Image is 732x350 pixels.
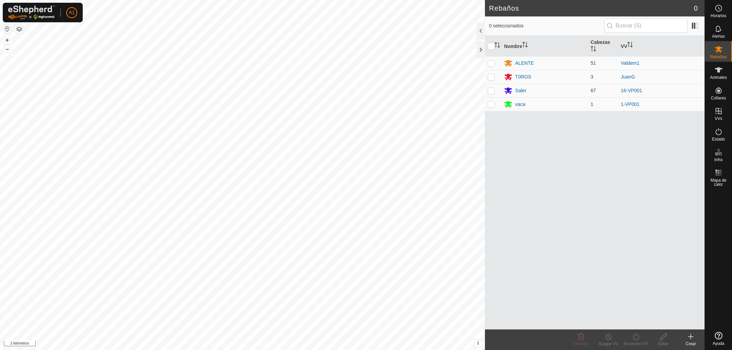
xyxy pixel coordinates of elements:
div: T0ROS [515,73,531,81]
button: i [474,339,482,347]
font: Encender VV [624,341,648,346]
span: 1 [591,101,593,107]
font: Estado [712,137,725,142]
button: + [3,36,11,44]
input: Buscar (S) [604,19,687,33]
font: Horarios [711,13,726,18]
a: Valdem1 [621,60,639,66]
font: Mapa de calor [710,178,727,187]
font: Animales [710,75,727,80]
button: Restablecer mapa [3,25,11,33]
span: 51 [591,60,596,66]
font: Cabezas [591,39,610,45]
a: 1-VP001 [621,101,639,107]
font: Eliminar [573,341,588,346]
font: Editar [658,341,669,346]
font: Rebaños [710,55,727,59]
img: Logotipo de Gallagher [8,5,55,20]
font: – [5,45,9,52]
span: 67 [591,88,596,93]
div: ALENTE [515,60,534,67]
font: Política de Privacidad [207,342,246,347]
p-sorticon: Activar para ordenar [627,43,633,48]
font: Alertas [712,34,725,39]
font: i [477,340,479,346]
font: Crear [686,341,696,346]
a: Contáctanos [255,341,278,347]
a: Política de Privacidad [207,341,246,347]
font: A1 [69,10,74,15]
font: Contáctanos [255,342,278,347]
div: Saler [515,87,526,94]
a: 16-VP001 [621,88,642,93]
a: JuanG [621,74,635,80]
font: 0 [694,4,698,12]
p-sorticon: Activar para ordenar [495,43,500,49]
p-sorticon: Activar para ordenar [522,43,528,48]
font: Rebaños [489,4,519,12]
button: – [3,45,11,53]
font: Collares [711,96,726,100]
span: 3 [591,74,593,80]
font: Apagar VV [599,341,618,346]
font: Ayuda [713,341,724,346]
font: Infra [714,157,722,162]
button: Capas del Mapa [15,25,23,33]
p-sorticon: Activar para ordenar [591,47,596,52]
font: + [5,36,9,44]
font: 0 seleccionados [489,23,523,28]
font: VV [621,43,627,49]
font: VVs [714,116,722,121]
font: Nombre [504,43,522,49]
a: Ayuda [705,329,732,348]
div: vaca [515,101,525,108]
